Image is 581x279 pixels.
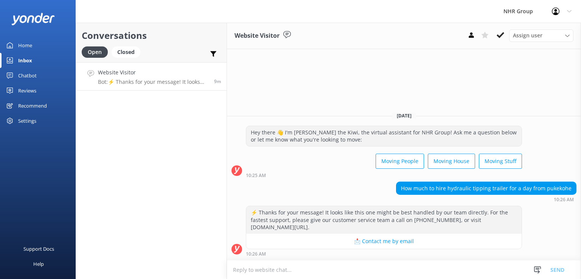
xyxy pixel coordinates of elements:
a: Open [82,48,112,56]
button: Moving Stuff [479,154,522,169]
h3: Website Visitor [235,31,280,41]
strong: 10:26 AM [246,252,266,256]
div: Settings [18,113,36,128]
div: Sep 03 2025 10:26am (UTC +12:00) Pacific/Auckland [246,251,522,256]
div: Open [82,46,108,58]
div: Recommend [18,98,47,113]
div: Closed [112,46,140,58]
div: ⚡ Thanks for your message! It looks like this one might be best handled by our team directly. For... [246,206,522,234]
div: Sep 03 2025 10:25am (UTC +12:00) Pacific/Auckland [246,173,522,178]
a: Closed [112,48,144,56]
div: Inbox [18,53,32,68]
strong: 10:26 AM [554,197,574,202]
span: Sep 03 2025 10:26am (UTC +12:00) Pacific/Auckland [214,78,221,85]
h2: Conversations [82,28,221,43]
div: Hey there 👋 I'm [PERSON_NAME] the Kiwi, the virtual assistant for NHR Group! Ask me a question be... [246,126,522,146]
button: 📩 Contact me by email [246,234,522,249]
div: How much to hire hydraulic tipping trailer for a day from pukekohe [396,182,576,195]
div: Help [33,256,44,271]
div: Support Docs [23,241,54,256]
strong: 10:25 AM [246,173,266,178]
p: Bot: ⚡ Thanks for your message! It looks like this one might be best handled by our team directly... [98,79,208,85]
img: yonder-white-logo.png [11,13,55,25]
span: [DATE] [392,113,416,119]
a: Website VisitorBot:⚡ Thanks for your message! It looks like this one might be best handled by our... [76,62,227,91]
button: Moving House [428,154,475,169]
div: Home [18,38,32,53]
div: Assign User [509,29,573,42]
div: Reviews [18,83,36,98]
div: Sep 03 2025 10:26am (UTC +12:00) Pacific/Auckland [396,197,576,202]
h4: Website Visitor [98,68,208,77]
span: Assign user [513,31,542,40]
div: Chatbot [18,68,37,83]
button: Moving People [376,154,424,169]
